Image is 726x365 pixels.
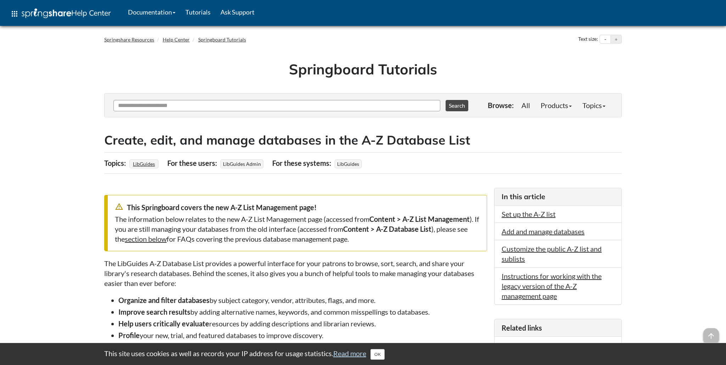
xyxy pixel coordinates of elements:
span: LibGuides Admin [220,159,263,168]
li: by adding alternative names, keywords, and common misspellings to databases. [118,307,487,317]
a: LibGuides [132,159,156,169]
div: Text size: [577,35,599,44]
h3: In this article [502,192,614,202]
div: Topics: [104,156,128,170]
a: apps Help Center [5,3,116,24]
a: Springshare Resources [104,36,154,43]
a: Help Center [163,36,190,43]
a: arrow_upward [703,329,719,337]
div: This site uses cookies as well as records your IP address for usage statistics. [97,348,629,360]
div: For these users: [167,156,219,170]
span: LibGuides [335,159,362,168]
li: your new, trial, and featured databases to improve discovery. [118,330,487,340]
span: apps [10,10,19,18]
strong: Help users critically evaluate [118,319,209,328]
span: Help Center [71,8,111,17]
span: warning_amber [115,202,123,211]
h1: Springboard Tutorials [110,59,616,79]
img: Springshare [22,9,71,18]
div: For these systems: [272,156,333,170]
button: Close [370,349,385,360]
div: This Springboard covers the new A-Z List Management page! [115,202,480,212]
a: Customize the public A-Z list and sublists [502,245,602,263]
strong: Improve search results [118,308,190,316]
a: Tutorials [180,3,216,21]
strong: Profile [118,331,140,339]
a: section below [125,235,167,243]
li: resources by adding descriptions and librarian reviews. [118,319,487,328]
li: by subject category, vendor, attributes, flags, and more. [118,295,487,305]
strong: Content > A-Z Database List [343,225,431,233]
span: arrow_upward [703,328,719,344]
a: Instructions for working with the legacy version of the A-Z management page [502,272,602,300]
a: SpringyU: Setting up & Managing Database Assets [502,341,602,359]
p: Browse: [488,100,514,110]
a: Topics [577,98,611,112]
div: The information below relates to the new A-Z List Management page (accessed from ). If you are st... [115,214,480,244]
a: Springboard Tutorials [198,36,246,43]
a: Add and manage databases [502,227,585,236]
a: Ask Support [216,3,259,21]
a: Read more [333,349,366,358]
span: Related links [502,324,542,332]
strong: Organize and filter databases [118,296,210,304]
button: Search [446,100,468,111]
a: All [516,98,535,112]
a: Set up the A-Z list [502,210,555,218]
p: The LibGuides A-Z Database List provides a powerful interface for your patrons to browse, sort, s... [104,258,487,288]
h2: Create, edit, and manage databases in the A-Z Database List [104,131,622,149]
a: Documentation [123,3,180,21]
strong: Content > A-Z List Management [369,215,470,223]
li: to you and your patrons by utilizing custom flags and fields. [118,342,487,352]
button: Increase text size [611,35,621,44]
button: Decrease text size [600,35,610,44]
a: Products [535,98,577,112]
